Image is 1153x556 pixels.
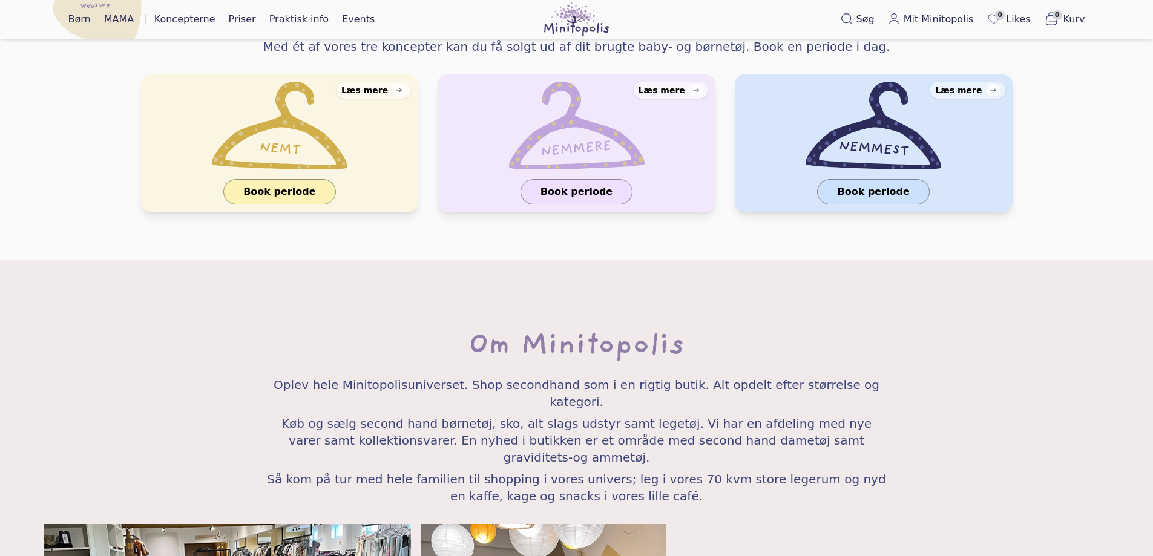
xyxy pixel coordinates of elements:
span: Oplev hele Minitopolisuniverset. Shop secondhand som i en rigtig butik. Alt opdelt efter størrels... [267,376,887,410]
span: Søg [856,12,875,27]
span: Køb og sælg second hand børnetøj, sko, alt slags udstyr samt legetøj. Vi har en afdeling med nye ... [267,415,887,466]
span: 0 [995,10,1005,20]
div: Læs mere [341,84,388,96]
a: 0Likes [982,9,1035,30]
a: Book periode [817,179,929,204]
a: Koncepterne [149,10,220,29]
h2: Om Minitopolis [468,328,685,367]
img: Minitopolis' blå bøjle der i denne sammenhæng symboliserer Nemmest konceptet [806,82,941,169]
a: MAMA [99,10,139,29]
div: Læs mere [935,84,982,96]
h4: Med ét af vores tre koncepter kan du få solgt ud af dit brugte baby- og børnetøj. Book en periode... [263,38,890,55]
button: Søg [836,10,879,29]
span: Likes [1006,12,1030,27]
a: Læs mere [337,82,411,99]
img: Minitopolis logo [544,2,609,36]
a: Priser [224,10,261,29]
a: Book periode [521,179,632,204]
a: Mit Minitopolis [883,10,979,29]
span: 0 [1053,10,1062,20]
a: Læs mere [930,82,1005,99]
img: Minitopolis' lilla bøjle der i denne sammenhæng symboliserer Nemmere konceptet [509,82,645,169]
a: Events [337,10,379,29]
span: Mit Minitopolis [904,12,974,27]
img: Minitopolis' gule bøjle der i denne sammenhæng symboliserer Nemt konceptet [212,82,347,169]
div: Læs mere [639,84,685,96]
a: Læs mere [634,82,708,99]
span: Kurv [1063,12,1085,27]
a: Book periode [223,179,335,204]
button: 0Kurv [1039,9,1090,30]
a: Børn [64,10,96,29]
a: Praktisk info [264,10,333,29]
span: Så kom på tur med hele familien til shopping i vores univers; leg i vores 70 kvm store legerum og... [267,471,887,505]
